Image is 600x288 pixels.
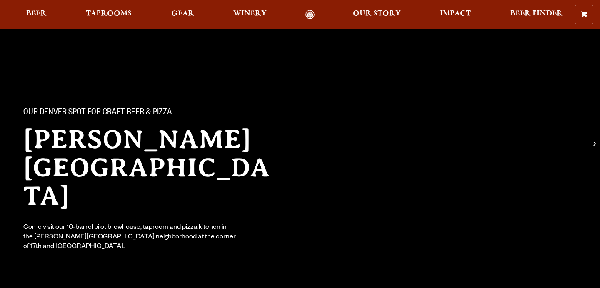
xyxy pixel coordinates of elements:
a: Odell Home [295,10,326,20]
a: Beer [21,10,52,20]
span: Impact [440,10,471,17]
div: Come visit our 10-barrel pilot brewhouse, taproom and pizza kitchen in the [PERSON_NAME][GEOGRAPH... [23,223,237,252]
a: Impact [435,10,476,20]
span: Winery [233,10,267,17]
span: Gear [171,10,194,17]
span: Our Denver spot for craft beer & pizza [23,108,172,119]
a: Beer Finder [505,10,568,20]
span: Taprooms [86,10,132,17]
a: Our Story [347,10,406,20]
span: Beer Finder [510,10,563,17]
span: Beer [26,10,47,17]
a: Winery [228,10,272,20]
a: Gear [166,10,200,20]
a: Taprooms [80,10,137,20]
h2: [PERSON_NAME][GEOGRAPHIC_DATA] [23,125,283,210]
span: Our Story [353,10,401,17]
